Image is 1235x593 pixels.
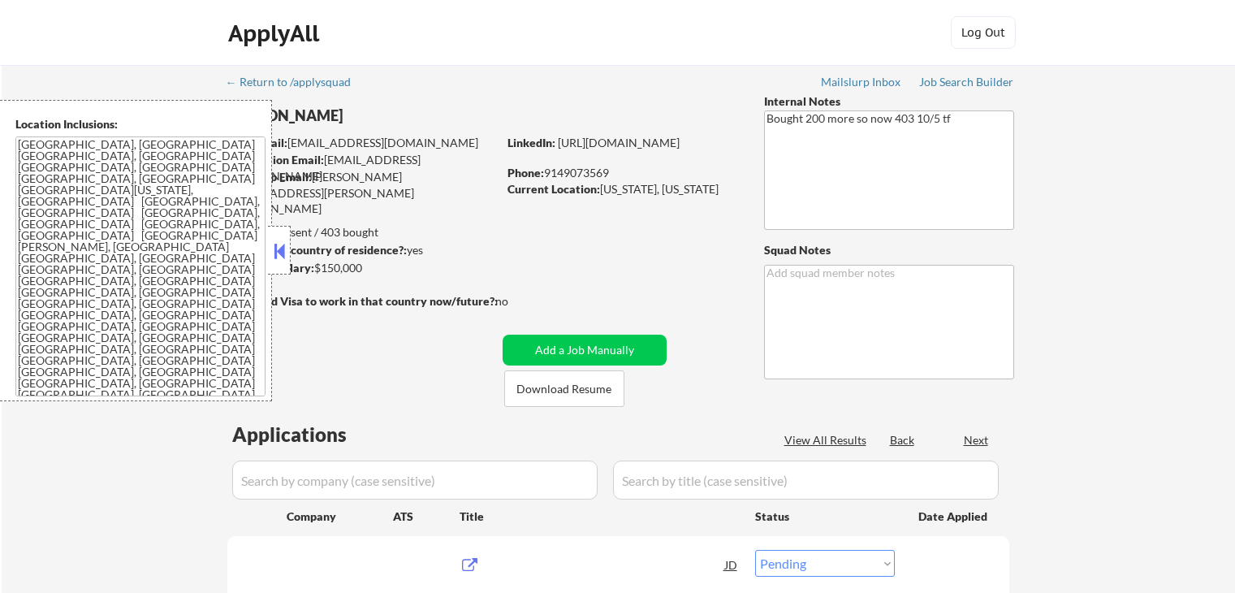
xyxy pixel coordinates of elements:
div: Location Inclusions: [15,116,266,132]
button: Log Out [951,16,1016,49]
div: Date Applied [918,509,990,525]
a: [URL][DOMAIN_NAME] [558,136,680,149]
div: Job Search Builder [919,76,1014,88]
a: Mailslurp Inbox [821,76,902,92]
div: Internal Notes [764,93,1014,110]
div: Back [890,432,916,448]
div: Mailslurp Inbox [821,76,902,88]
div: Title [460,509,740,525]
button: Add a Job Manually [503,335,667,366]
strong: Can work in country of residence?: [227,243,407,257]
div: Next [964,432,990,448]
div: [EMAIL_ADDRESS][DOMAIN_NAME] [228,152,497,184]
div: Applications [232,425,393,444]
input: Search by title (case sensitive) [613,461,999,500]
div: View All Results [784,432,871,448]
div: Status [755,501,895,530]
strong: Phone: [507,166,544,180]
div: $150,000 [227,260,497,276]
div: JD [723,550,740,579]
div: [PERSON_NAME][EMAIL_ADDRESS][PERSON_NAME][DOMAIN_NAME] [227,169,497,217]
strong: Current Location: [507,182,600,196]
div: ATS [393,509,460,525]
div: [US_STATE], [US_STATE] [507,181,737,197]
div: [EMAIL_ADDRESS][DOMAIN_NAME] [228,135,497,151]
div: Squad Notes [764,242,1014,258]
a: Job Search Builder [919,76,1014,92]
div: ApplyAll [228,19,324,47]
strong: LinkedIn: [507,136,555,149]
div: 264 sent / 403 bought [227,224,497,240]
div: 9149073569 [507,165,737,181]
div: no [495,293,542,309]
div: [PERSON_NAME] [227,106,561,126]
button: Download Resume [504,370,624,407]
div: yes [227,242,492,258]
div: ← Return to /applysquad [226,76,366,88]
a: ← Return to /applysquad [226,76,366,92]
strong: Will need Visa to work in that country now/future?: [227,294,498,308]
div: Company [287,509,393,525]
input: Search by company (case sensitive) [232,461,598,500]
